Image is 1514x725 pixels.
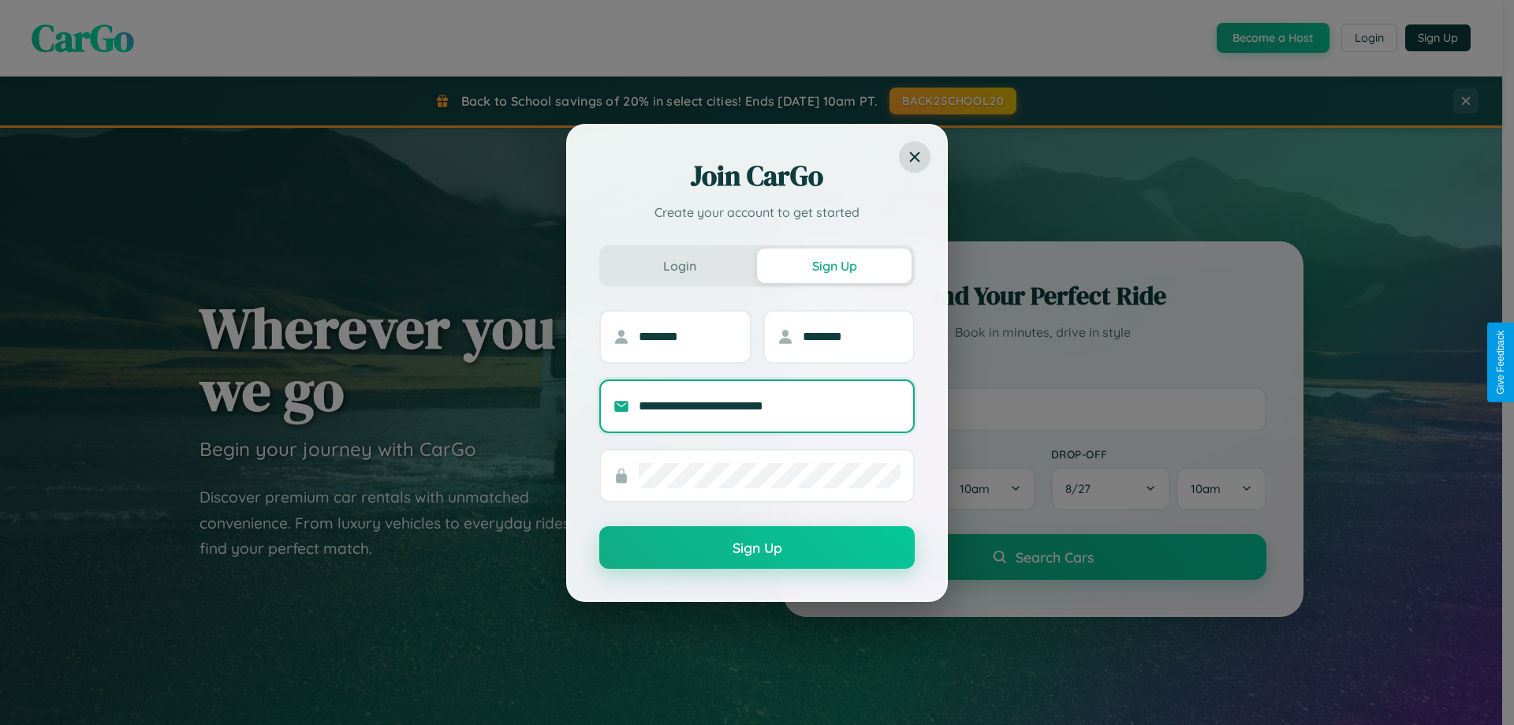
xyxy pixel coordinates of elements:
button: Sign Up [599,526,915,569]
button: Sign Up [757,249,912,283]
p: Create your account to get started [599,203,915,222]
h2: Join CarGo [599,157,915,195]
div: Give Feedback [1495,331,1506,394]
button: Login [602,249,757,283]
